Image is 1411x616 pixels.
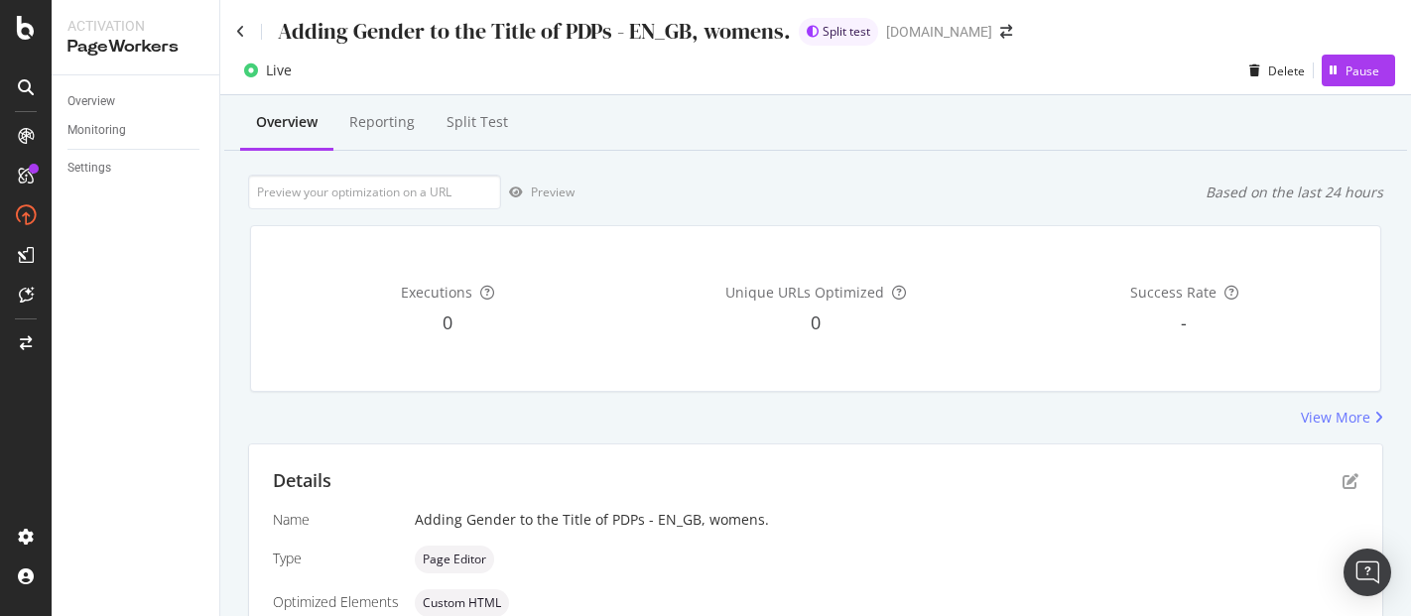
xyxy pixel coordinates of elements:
[415,510,1358,530] div: Adding Gender to the Title of PDPs - EN_GB, womens.
[1000,25,1012,39] div: arrow-right-arrow-left
[799,18,878,46] div: brand label
[1130,283,1217,302] span: Success Rate
[1301,408,1370,428] div: View More
[1346,62,1379,79] div: Pause
[248,175,501,209] input: Preview your optimization on a URL
[67,91,115,112] div: Overview
[67,158,111,179] div: Settings
[501,177,575,208] button: Preview
[273,510,399,530] div: Name
[67,16,203,36] div: Activation
[236,25,245,39] a: Click to go back
[67,91,205,112] a: Overview
[811,310,821,334] span: 0
[67,158,205,179] a: Settings
[1181,310,1187,334] span: -
[278,16,791,47] div: Adding Gender to the Title of PDPs - EN_GB, womens.
[1322,55,1395,86] button: Pause
[401,283,472,302] span: Executions
[349,112,415,132] div: Reporting
[531,184,575,200] div: Preview
[1241,55,1305,86] button: Delete
[273,549,399,568] div: Type
[67,120,126,141] div: Monitoring
[1301,408,1383,428] a: View More
[447,112,508,132] div: Split Test
[1344,549,1391,596] div: Open Intercom Messenger
[886,22,992,42] div: [DOMAIN_NAME]
[423,597,501,609] span: Custom HTML
[273,468,331,494] div: Details
[443,310,452,334] span: 0
[423,554,486,565] span: Page Editor
[725,283,884,302] span: Unique URLs Optimized
[1268,62,1305,79] div: Delete
[266,61,292,80] div: Live
[1343,473,1358,489] div: pen-to-square
[67,36,203,59] div: PageWorkers
[273,592,399,612] div: Optimized Elements
[1206,183,1383,202] div: Based on the last 24 hours
[67,120,205,141] a: Monitoring
[256,112,318,132] div: Overview
[415,546,494,573] div: neutral label
[823,26,870,38] span: Split test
